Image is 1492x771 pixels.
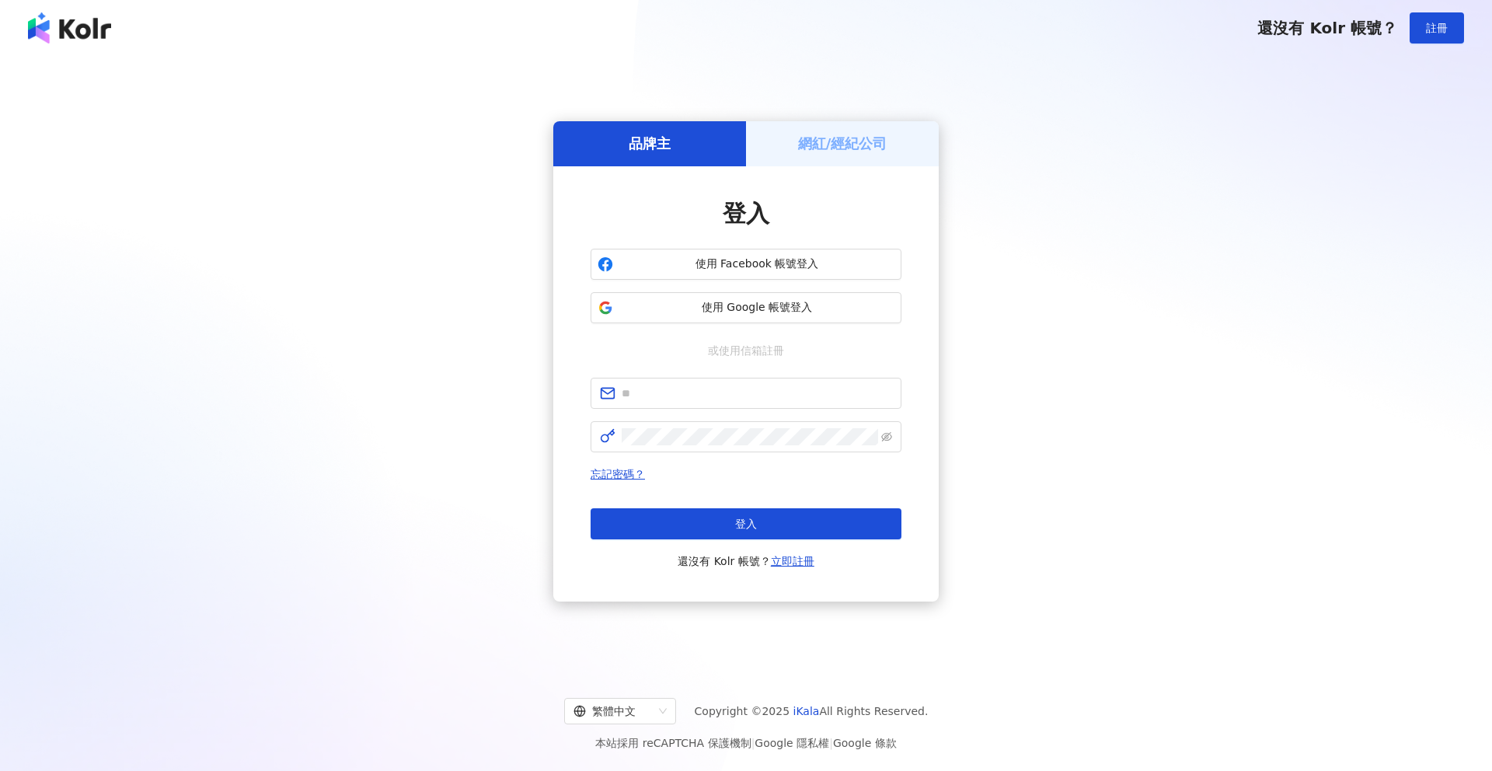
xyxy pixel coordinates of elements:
[798,134,887,153] h5: 網紅/經紀公司
[619,256,894,272] span: 使用 Facebook 帳號登入
[595,734,896,752] span: 本站採用 reCAPTCHA 保護機制
[629,134,671,153] h5: 品牌主
[751,737,755,749] span: |
[723,200,769,227] span: 登入
[1257,19,1397,37] span: 還沒有 Kolr 帳號？
[829,737,833,749] span: |
[28,12,111,44] img: logo
[591,508,901,539] button: 登入
[755,737,829,749] a: Google 隱私權
[619,300,894,316] span: 使用 Google 帳號登入
[793,705,820,717] a: iKala
[1426,22,1448,34] span: 註冊
[591,292,901,323] button: 使用 Google 帳號登入
[833,737,897,749] a: Google 條款
[697,342,795,359] span: 或使用信箱註冊
[573,699,653,724] div: 繁體中文
[881,431,892,442] span: eye-invisible
[591,468,645,480] a: 忘記密碼？
[591,249,901,280] button: 使用 Facebook 帳號登入
[695,702,929,720] span: Copyright © 2025 All Rights Reserved.
[735,518,757,530] span: 登入
[1410,12,1464,44] button: 註冊
[678,552,814,570] span: 還沒有 Kolr 帳號？
[771,555,814,567] a: 立即註冊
